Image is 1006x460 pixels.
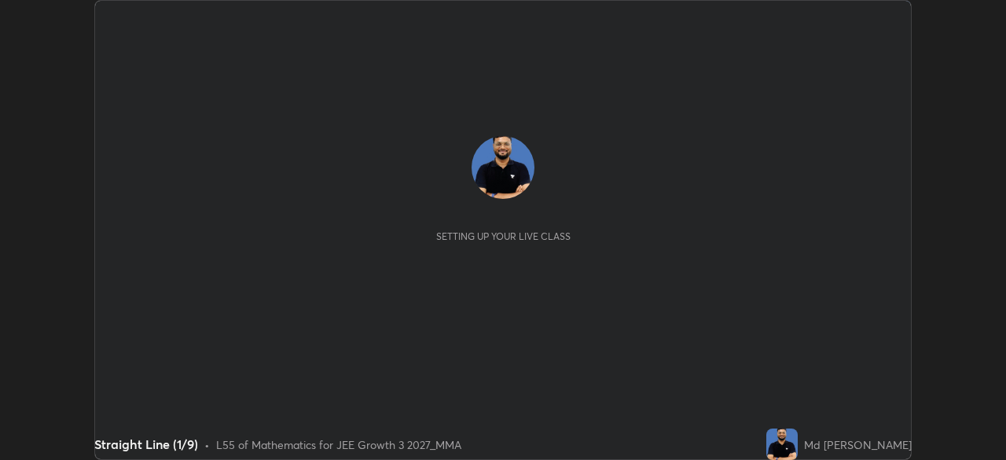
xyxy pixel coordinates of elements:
img: 2958a625379348b7bd8472edfd5724da.jpg [766,429,798,460]
div: Setting up your live class [436,230,571,242]
img: 2958a625379348b7bd8472edfd5724da.jpg [472,136,534,199]
div: L55 of Mathematics for JEE Growth 3 2027_MMA [216,436,461,453]
div: Straight Line (1/9) [94,435,198,454]
div: Md [PERSON_NAME] [804,436,912,453]
div: • [204,436,210,453]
